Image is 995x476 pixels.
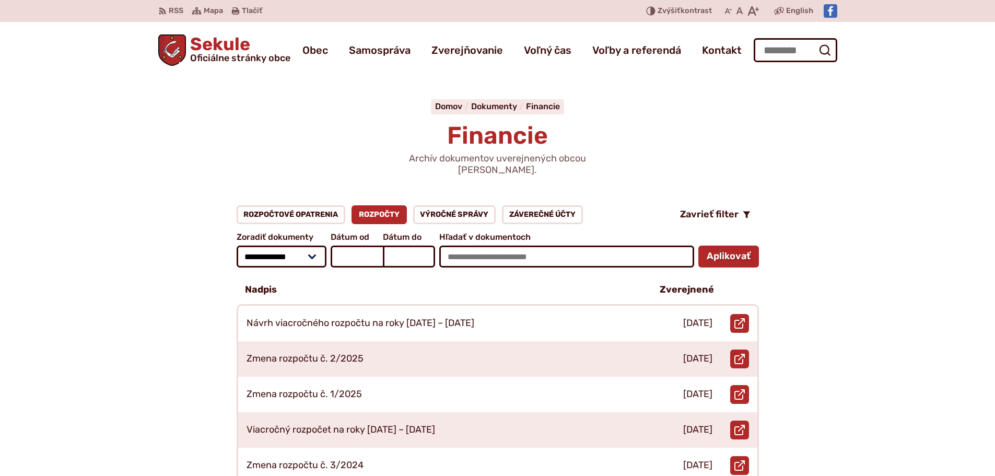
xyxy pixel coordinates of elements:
[672,205,759,224] button: Zavrieť filter
[702,36,742,65] a: Kontakt
[331,246,383,268] input: Dátum od
[186,36,290,63] span: Sekule
[824,4,837,18] img: Prejsť na Facebook stránku
[683,424,712,436] p: [DATE]
[331,233,383,242] span: Dátum od
[431,36,503,65] a: Zverejňovanie
[169,5,183,17] span: RSS
[302,36,328,65] a: Obec
[383,233,435,242] span: Dátum do
[439,246,694,268] input: Hľadať v dokumentoch
[471,101,517,111] span: Dokumenty
[352,205,407,224] a: Rozpočty
[683,353,712,365] p: [DATE]
[784,5,815,17] a: English
[658,6,681,15] span: Zvýšiť
[247,389,362,400] p: Zmena rozpočtu č. 1/2025
[247,318,474,329] p: Návrh viacročného rozpočtu na roky [DATE] – [DATE]
[698,246,759,268] button: Aplikovať
[471,101,526,111] a: Dokumenty
[435,101,471,111] a: Domov
[349,36,411,65] a: Samospráva
[242,7,262,16] span: Tlačiť
[247,424,435,436] p: Viacročný rozpočet na roky [DATE] – [DATE]
[237,233,327,242] span: Zoradiť dokumenty
[786,5,813,17] span: English
[683,318,712,329] p: [DATE]
[204,5,223,17] span: Mapa
[658,7,712,16] span: kontrast
[447,121,548,150] span: Financie
[683,389,712,400] p: [DATE]
[435,101,462,111] span: Domov
[680,209,739,220] span: Zavrieť filter
[502,205,583,224] a: Záverečné účty
[383,246,435,268] input: Dátum do
[245,284,277,296] p: Nadpis
[237,246,327,268] select: Zoradiť dokumenty
[526,101,560,111] a: Financie
[524,36,571,65] a: Voľný čas
[247,460,364,471] p: Zmena rozpočtu č. 3/2024
[683,460,712,471] p: [DATE]
[237,205,346,224] a: Rozpočtové opatrenia
[190,53,290,63] span: Oficiálne stránky obce
[413,205,496,224] a: Výročné správy
[247,353,364,365] p: Zmena rozpočtu č. 2/2025
[372,153,623,176] p: Archív dokumentov uverejnených obcou [PERSON_NAME].
[660,284,714,296] p: Zverejnené
[439,233,694,242] span: Hľadať v dokumentoch
[158,34,291,66] a: Logo Sekule, prejsť na domovskú stránku.
[592,36,681,65] a: Voľby a referendá
[158,34,186,66] img: Prejsť na domovskú stránku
